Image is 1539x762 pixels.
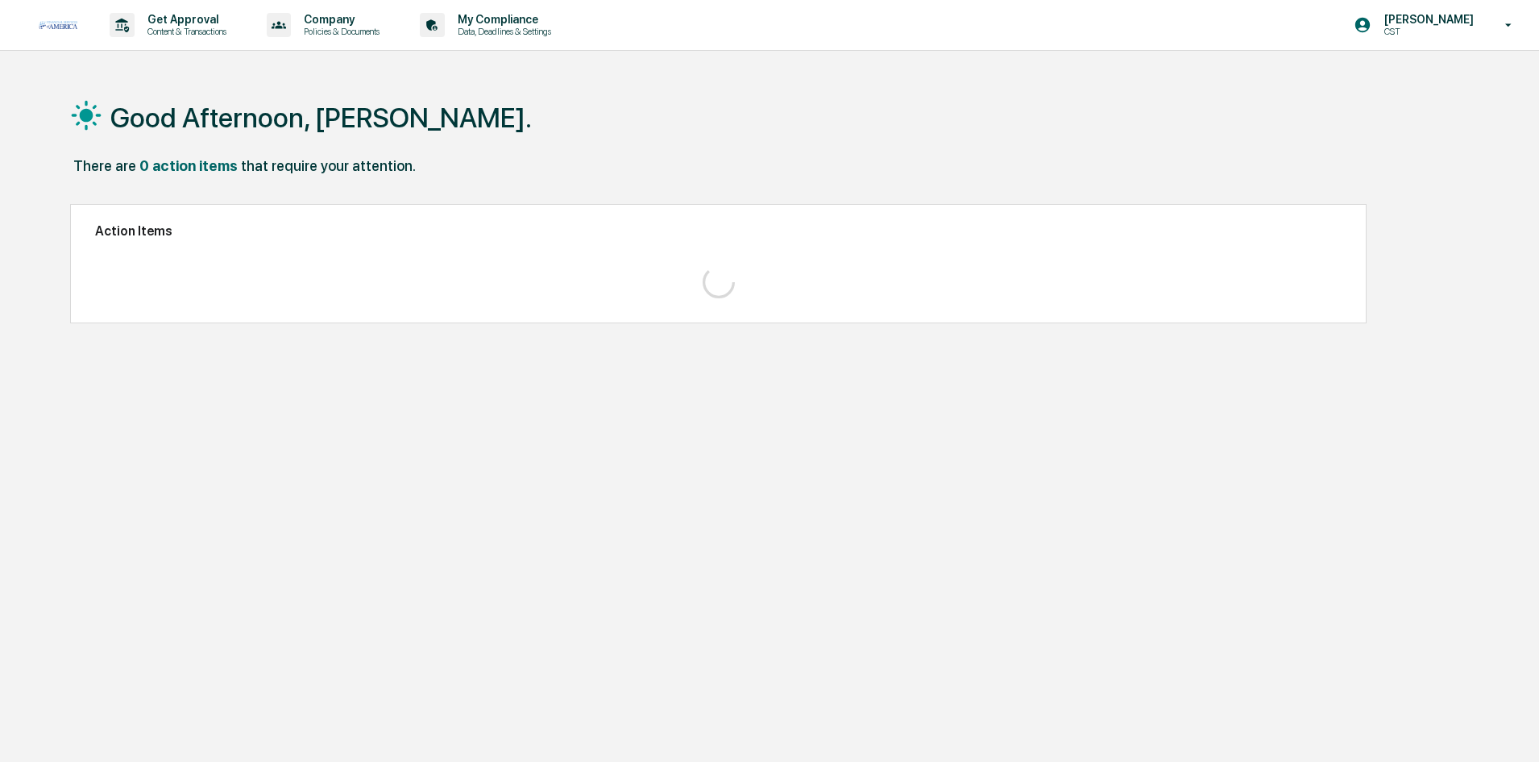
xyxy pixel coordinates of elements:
[1371,26,1482,37] p: CST
[95,223,1342,239] h2: Action Items
[135,26,234,37] p: Content & Transactions
[291,26,388,37] p: Policies & Documents
[135,13,234,26] p: Get Approval
[73,157,136,174] div: There are
[241,157,416,174] div: that require your attention.
[445,13,559,26] p: My Compliance
[110,102,532,134] h1: Good Afternoon, [PERSON_NAME].
[39,21,77,28] img: logo
[291,13,388,26] p: Company
[1371,13,1482,26] p: [PERSON_NAME]
[139,157,238,174] div: 0 action items
[445,26,559,37] p: Data, Deadlines & Settings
